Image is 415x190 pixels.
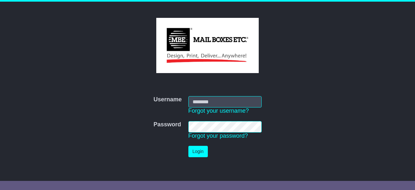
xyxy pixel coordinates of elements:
[156,18,258,73] img: MBE Macquarie Park
[188,146,208,157] button: Login
[153,96,182,103] label: Username
[153,121,181,128] label: Password
[188,133,248,139] a: Forgot your password?
[188,108,249,114] a: Forgot your username?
